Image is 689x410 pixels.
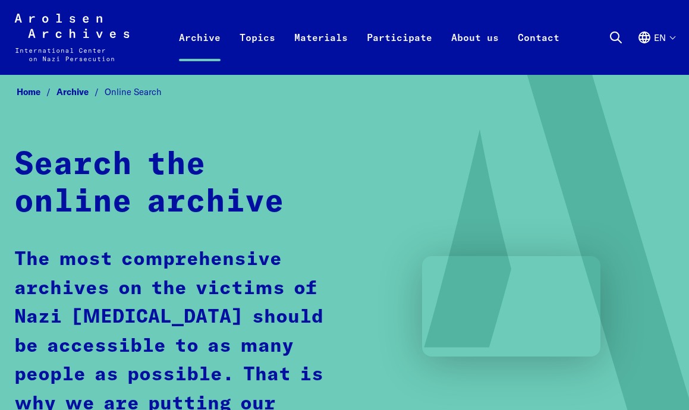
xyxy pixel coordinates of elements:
strong: Search the online archive [14,149,284,219]
a: Participate [357,27,442,75]
nav: Breadcrumb [14,83,675,101]
nav: Primary [169,14,569,61]
span: Online Search [105,86,162,97]
button: English, language selection [637,30,675,72]
a: About us [442,27,508,75]
a: Archive [169,27,230,75]
a: Materials [285,27,357,75]
a: Home [17,86,56,97]
a: Archive [56,86,105,97]
a: Topics [230,27,285,75]
a: Contact [508,27,569,75]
